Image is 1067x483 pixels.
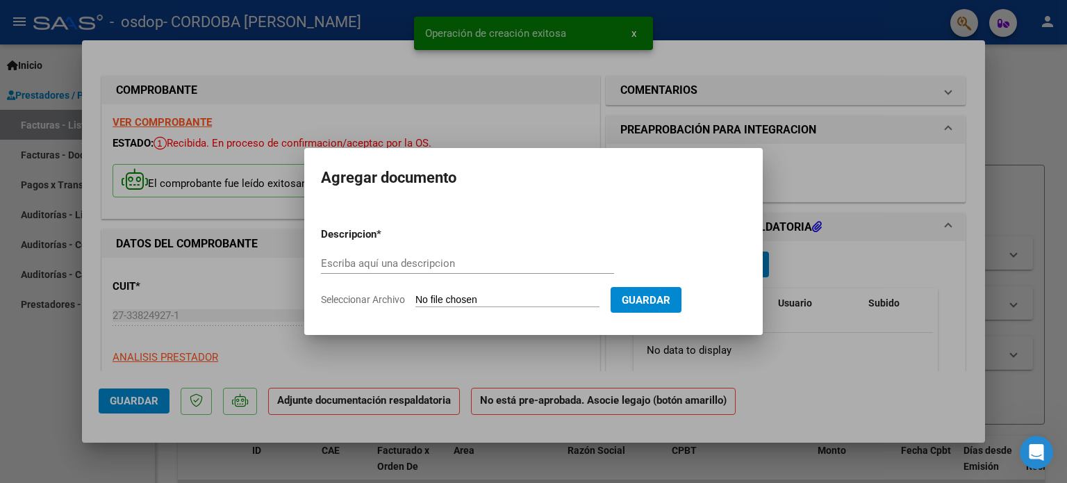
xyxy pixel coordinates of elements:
[611,287,681,313] button: Guardar
[622,294,670,306] span: Guardar
[321,165,746,191] h2: Agregar documento
[321,294,405,305] span: Seleccionar Archivo
[1020,436,1053,469] iframe: Intercom live chat
[321,227,449,243] p: Descripcion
